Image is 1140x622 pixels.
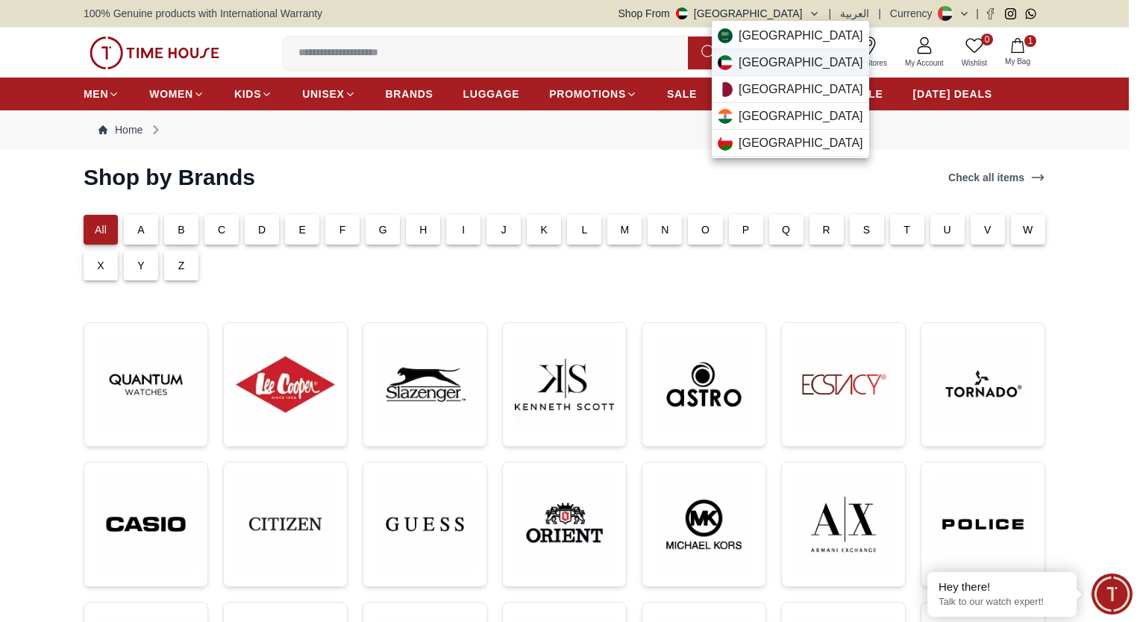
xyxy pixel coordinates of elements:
img: Saudi Arabia [718,28,733,43]
img: Oman [718,136,733,151]
div: Chat Widget [1092,574,1133,615]
p: Talk to our watch expert! [939,596,1065,609]
img: India [718,109,733,124]
span: [GEOGRAPHIC_DATA] [739,27,863,45]
span: [GEOGRAPHIC_DATA] [739,107,863,125]
div: Hey there! [939,579,1065,594]
span: [GEOGRAPHIC_DATA] [739,81,863,98]
img: Kuwait [718,55,733,70]
span: [GEOGRAPHIC_DATA] [739,134,863,152]
span: [GEOGRAPHIC_DATA] [739,54,863,72]
img: Qatar [718,82,733,97]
